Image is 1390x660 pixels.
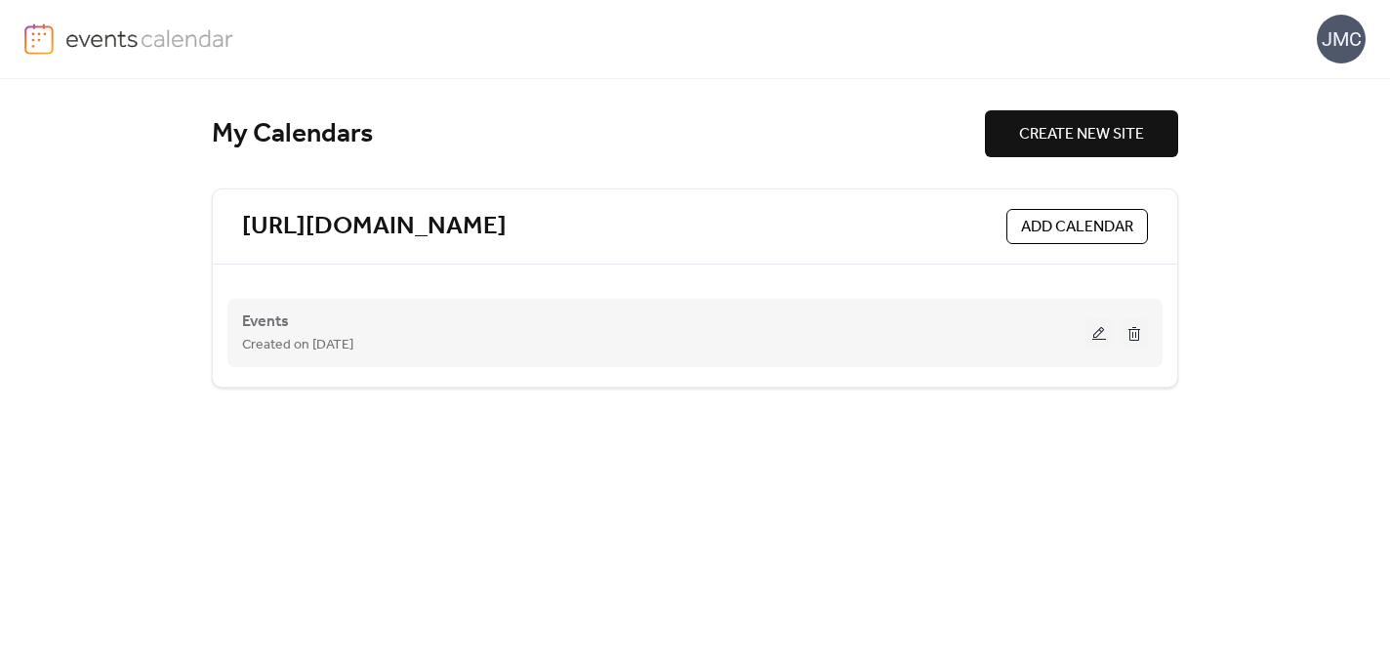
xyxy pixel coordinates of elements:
span: Created on [DATE] [242,334,353,357]
img: logo-type [65,23,234,53]
span: ADD CALENDAR [1021,216,1133,239]
a: Events [242,316,289,327]
button: ADD CALENDAR [1006,209,1148,244]
div: My Calendars [212,117,985,151]
div: JMC [1317,15,1366,63]
button: CREATE NEW SITE [985,110,1178,157]
img: logo [24,23,54,55]
span: CREATE NEW SITE [1019,123,1144,146]
a: [URL][DOMAIN_NAME] [242,211,507,243]
span: Events [242,310,289,334]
